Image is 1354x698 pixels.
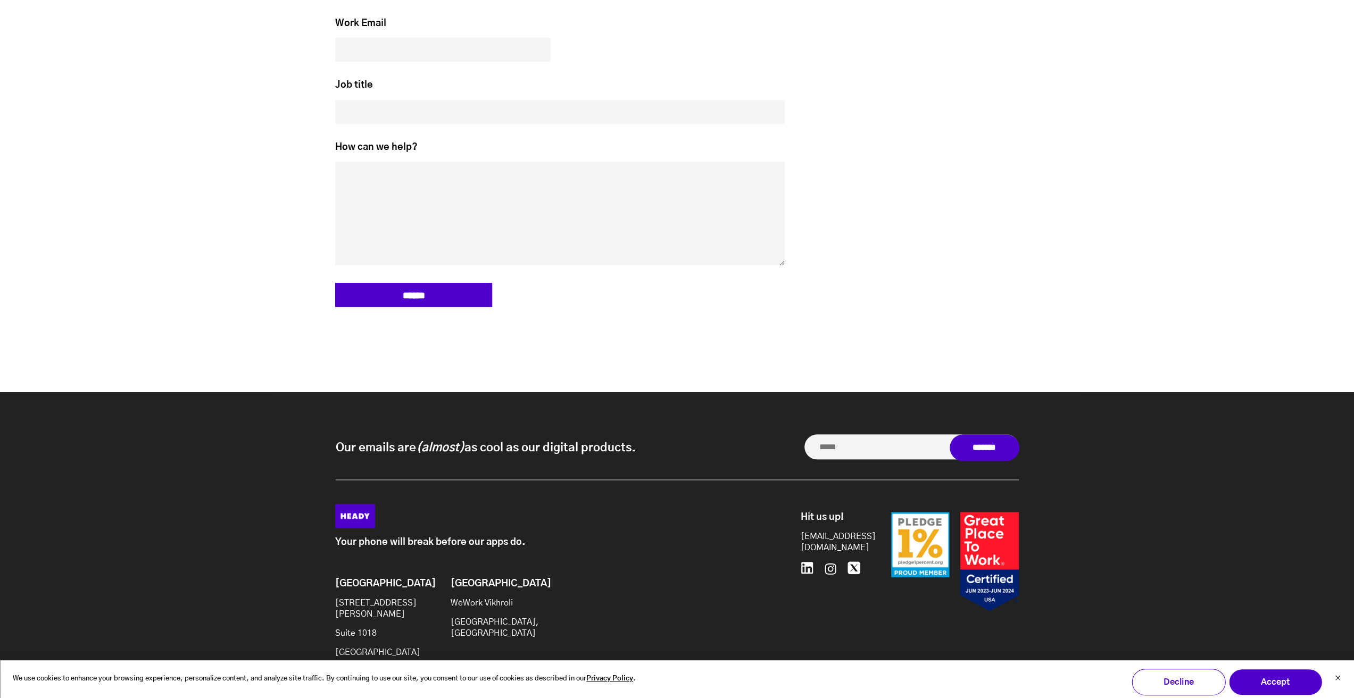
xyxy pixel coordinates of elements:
[13,673,636,685] p: We use cookies to enhance your browsing experience, personalize content, and analyze site traffic...
[891,512,1019,611] img: Badges-24
[416,442,464,453] i: (almost)
[801,512,865,524] h6: Hit us up!
[451,578,537,590] h6: [GEOGRAPHIC_DATA]
[801,531,865,553] a: [EMAIL_ADDRESS][DOMAIN_NAME]
[335,504,375,528] img: Heady_Logo_Web-01 (1)
[335,628,421,639] p: Suite 1018
[335,578,421,590] h6: [GEOGRAPHIC_DATA]
[335,598,421,620] p: [STREET_ADDRESS][PERSON_NAME]
[1228,669,1322,695] button: Accept
[1132,669,1225,695] button: Decline
[586,673,633,685] a: Privacy Policy
[451,598,537,609] p: WeWork Vikhroli
[451,617,537,639] p: [GEOGRAPHIC_DATA], [GEOGRAPHIC_DATA]
[1334,674,1341,685] button: Dismiss cookie banner
[336,440,636,456] p: Our emails are as cool as our digital products.
[335,537,753,548] p: Your phone will break before our apps do.
[335,647,421,658] p: [GEOGRAPHIC_DATA]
